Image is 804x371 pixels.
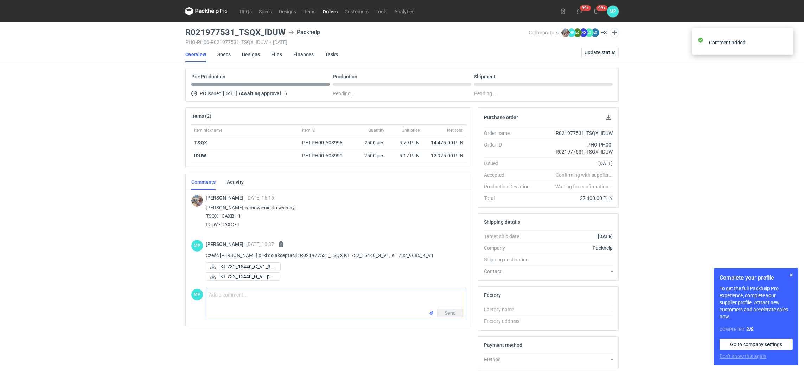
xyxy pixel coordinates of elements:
strong: Awaiting approval... [241,91,285,96]
figcaption: ŁC [573,28,582,37]
span: Net total [447,128,464,133]
button: KT 732_15440_G_V1.pd... [206,272,280,281]
div: R021977531_TSQX_IDUW [535,130,613,137]
span: [DATE] 16:15 [246,195,274,201]
span: Update status [585,50,615,55]
div: 2500 pcs [352,149,387,162]
h2: Purchase order [484,115,518,120]
div: - [535,268,613,275]
h2: Payment method [484,342,522,348]
div: Company [484,245,535,252]
div: Martyna Paroń [191,289,203,300]
a: Designs [242,47,260,62]
div: Shipping destination [484,256,535,263]
a: Orders [319,7,341,15]
div: PHO-PH00-R021977531_TSQX_IDUW [DATE] [185,39,529,45]
a: Activity [227,174,244,190]
h2: Shipping details [484,219,520,225]
span: ( [239,91,241,96]
div: Target ship date [484,233,535,240]
span: Collaborators [529,30,559,35]
button: Download PO [604,113,613,122]
span: Unit price [402,128,420,133]
div: 2500 pcs [352,136,387,149]
a: Specs [255,7,275,15]
div: - [535,356,613,363]
button: 99+ [574,6,585,17]
button: KT 732_15440_G_V1_3D... [206,262,281,271]
a: RFQs [236,7,255,15]
em: Waiting for confirmation... [555,183,613,190]
div: Accepted [484,171,535,178]
div: 27 400.00 PLN [535,195,613,202]
button: Don’t show this again [720,353,766,360]
div: KT 732_15440_G_V1.pdf [206,272,276,281]
strong: [DATE] [598,234,613,239]
div: Factory name [484,306,535,313]
div: Factory address [484,318,535,325]
div: PHI-PH00-A08999 [302,152,349,159]
div: Completed: [720,326,793,333]
figcaption: ŁS [591,28,599,37]
a: Items [300,7,319,15]
div: - [535,318,613,325]
strong: 2 / 8 [746,326,754,332]
div: Packhelp [288,28,320,37]
h3: R021977531_TSQX_IDUW [185,28,286,37]
div: Contact [484,268,535,275]
button: Skip for now [787,271,796,279]
h1: Complete your profile [720,274,793,282]
span: ) [285,91,287,96]
div: Packhelp [535,245,613,252]
a: Tools [372,7,391,15]
figcaption: MP [607,6,619,17]
svg: Packhelp Pro [185,7,228,15]
p: [PERSON_NAME] zamówienie do wyceny: TSQX - CAXB - 1 IDUW - CAXC - 1 [206,203,461,229]
div: Michał Palasek [191,195,203,207]
div: Production Deviation [484,183,535,190]
div: Comment added. [709,39,783,46]
div: PO issued [191,89,330,98]
strong: TSQX [194,140,207,145]
div: Order ID [484,141,535,155]
a: Files [271,47,282,62]
a: Specs [217,47,231,62]
span: • [269,39,271,45]
span: Send [445,311,456,315]
figcaption: ŁD [585,28,593,37]
div: Method [484,356,535,363]
span: Item ID [302,128,315,133]
div: Order name [484,130,535,137]
a: Designs [275,7,300,15]
span: KT 732_15440_G_V1_3D... [220,263,275,271]
button: Edit collaborators [610,28,619,37]
div: Issued [484,160,535,167]
div: Martyna Paroń [191,240,203,252]
button: close [783,39,788,46]
button: 99+ [591,6,602,17]
div: 5.79 PLN [390,139,420,146]
div: PHO-PH00-R021977531_TSQX_IDUW [535,141,613,155]
span: Quantity [368,128,384,133]
div: 12 925.00 PLN [425,152,464,159]
strong: IDUW [194,153,206,158]
figcaption: MP [567,28,576,37]
span: Item nickname [194,128,222,133]
a: Customers [341,7,372,15]
a: Go to company settings [720,339,793,350]
img: Michał Palasek [561,28,570,37]
figcaption: MP [191,289,203,300]
span: Pending... [333,89,355,98]
figcaption: MP [191,240,203,252]
figcaption: AD [579,28,588,37]
p: Cześć [PERSON_NAME] pliki do akceptacji : R021977531_TSQX KT 732_15440_G_V1, KT 732_9685_K_V1 [206,251,461,260]
div: [DATE] [535,160,613,167]
button: +3 [601,30,607,36]
div: Total [484,195,535,202]
em: Confirming with supplier... [556,172,613,178]
button: Send [437,309,463,317]
span: [PERSON_NAME] [206,195,246,201]
p: Shipment [474,74,496,79]
span: [PERSON_NAME] [206,241,246,247]
p: To get the full Packhelp Pro experience, complete your supplier profile. Attract new customers an... [720,285,793,320]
